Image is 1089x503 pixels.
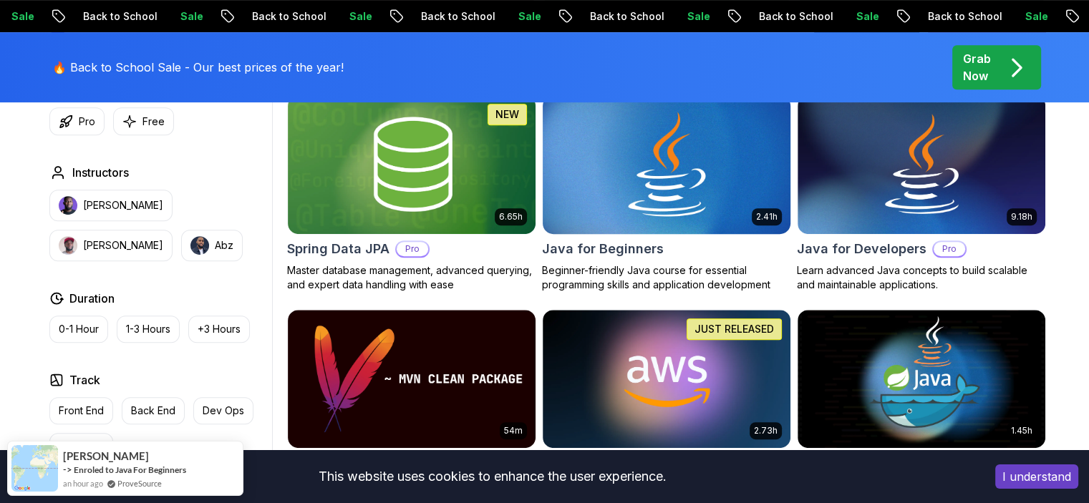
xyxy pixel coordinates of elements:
a: Java for Beginners card2.41hJava for BeginnersBeginner-friendly Java course for essential program... [542,94,791,292]
p: 0-1 Hour [59,322,99,336]
button: 1-3 Hours [117,316,180,343]
p: Sale [294,9,340,24]
p: [PERSON_NAME] [83,238,163,253]
button: Accept cookies [995,464,1078,489]
div: This website uses cookies to enhance the user experience. [11,461,974,492]
p: Pro [934,242,965,256]
p: JUST RELEASED [694,322,774,336]
span: [PERSON_NAME] [63,450,149,462]
p: Free [142,114,165,129]
p: 9.18h [1011,211,1032,223]
h2: Java for Developers [797,239,926,259]
button: instructor img[PERSON_NAME] [49,230,173,261]
img: provesource social proof notification image [11,445,58,492]
button: Free [113,107,174,135]
p: Back to School [704,9,801,24]
img: instructor img [190,236,209,255]
h2: Spring Data JPA [287,239,389,259]
button: instructor img[PERSON_NAME] [49,190,173,221]
img: Spring Data JPA card [288,95,536,234]
span: -> [63,464,72,475]
a: ProveSource [117,477,162,489]
p: Back to School [366,9,463,24]
p: Sale [801,9,847,24]
p: Sale [125,9,171,24]
img: AWS for Developers card [543,310,790,449]
p: Grab Now [963,50,991,84]
p: 2.73h [754,425,778,436]
img: instructor img [59,196,77,215]
p: Master database management, advanced querying, and expert data handling with ease [287,263,536,292]
img: Maven Essentials card [288,310,536,449]
p: Back to School [873,9,970,24]
p: Sale [970,9,1016,24]
p: Sale [632,9,678,24]
button: Full Stack [49,433,113,460]
p: Back to School [28,9,125,24]
h2: Instructors [72,164,129,181]
a: Java for Developers card9.18hJava for DevelopersProLearn advanced Java concepts to build scalable... [797,94,1046,292]
p: Learn advanced Java concepts to build scalable and maintainable applications. [797,263,1046,292]
h2: Java for Beginners [542,239,664,259]
a: Enroled to Java For Beginners [74,464,186,476]
img: instructor img [59,236,77,255]
button: Back End [122,397,185,424]
img: Docker for Java Developers card [798,310,1045,449]
p: NEW [495,107,519,122]
button: +3 Hours [188,316,250,343]
span: an hour ago [63,477,103,489]
p: Back to School [197,9,294,24]
img: Java for Developers card [798,95,1045,234]
p: Abz [215,238,233,253]
p: Back to School [535,9,632,24]
p: [PERSON_NAME] [83,198,163,213]
p: 🔥 Back to School Sale - Our best prices of the year! [52,59,344,76]
button: Dev Ops [193,397,253,424]
img: Java for Beginners card [536,92,796,237]
button: 0-1 Hour [49,316,108,343]
p: Full Stack [59,439,104,454]
p: Sale [463,9,509,24]
p: Front End [59,404,104,418]
h2: Duration [69,290,115,307]
p: Pro [397,242,428,256]
a: Spring Data JPA card6.65hNEWSpring Data JPAProMaster database management, advanced querying, and ... [287,94,536,292]
p: +3 Hours [198,322,241,336]
p: 1.45h [1011,425,1032,436]
p: 1-3 Hours [126,322,170,336]
p: 54m [504,425,523,436]
button: instructor imgAbz [181,230,243,261]
h2: Track [69,371,100,389]
p: Pro [79,114,95,129]
p: 2.41h [756,211,778,223]
p: Dev Ops [203,404,244,418]
button: Front End [49,397,113,424]
p: 6.65h [499,211,523,223]
p: Back End [131,404,175,418]
p: Beginner-friendly Java course for essential programming skills and application development [542,263,791,292]
button: Pro [49,107,105,135]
